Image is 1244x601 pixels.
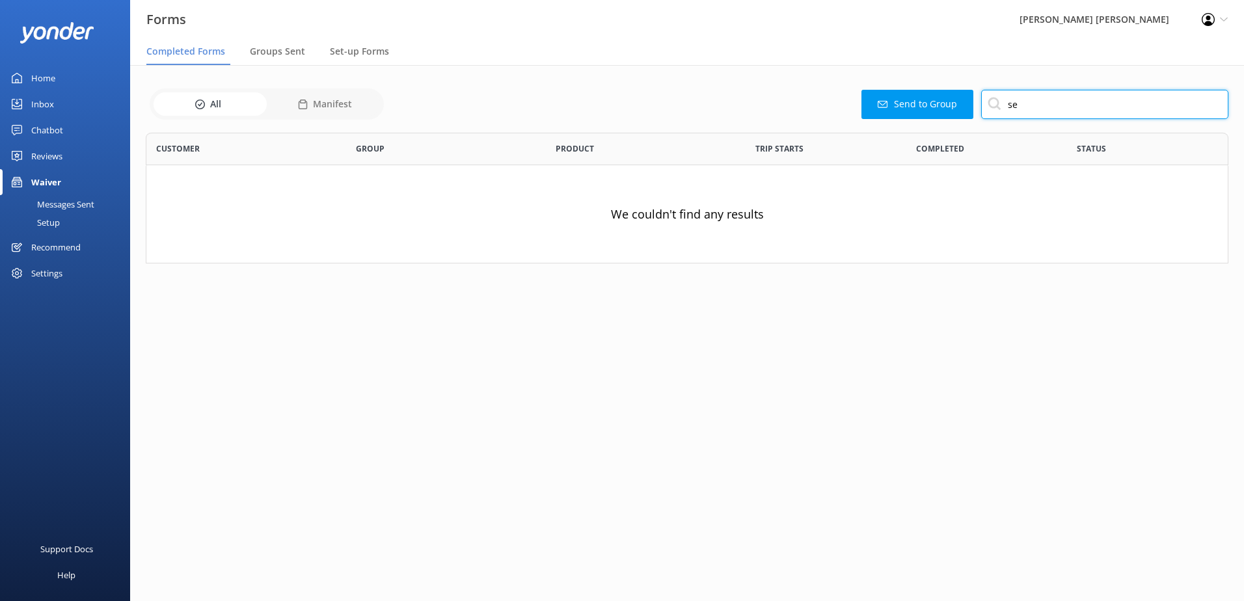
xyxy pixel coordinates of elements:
[31,117,63,143] div: Chatbot
[40,536,93,562] div: Support Docs
[146,165,1228,263] div: We couldn't find any results
[31,65,55,91] div: Home
[556,142,594,155] span: Product
[146,45,225,58] span: Completed Forms
[31,260,62,286] div: Settings
[8,213,130,232] a: Setup
[356,142,385,155] span: Group
[1077,142,1106,155] span: Status
[156,142,200,155] span: Customer
[146,9,186,30] h3: Forms
[146,165,1228,263] div: grid
[330,45,389,58] span: Set-up Forms
[31,169,61,195] div: Waiver
[31,91,54,117] div: Inbox
[20,22,94,44] img: yonder-white-logo.png
[755,142,804,155] span: Trip starts
[8,213,60,232] div: Setup
[8,195,130,213] a: Messages Sent
[916,142,964,155] span: Completed
[31,234,81,260] div: Recommend
[250,45,305,58] span: Groups Sent
[57,562,75,588] div: Help
[861,90,973,119] button: Send to Group
[8,195,94,213] div: Messages Sent
[31,143,62,169] div: Reviews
